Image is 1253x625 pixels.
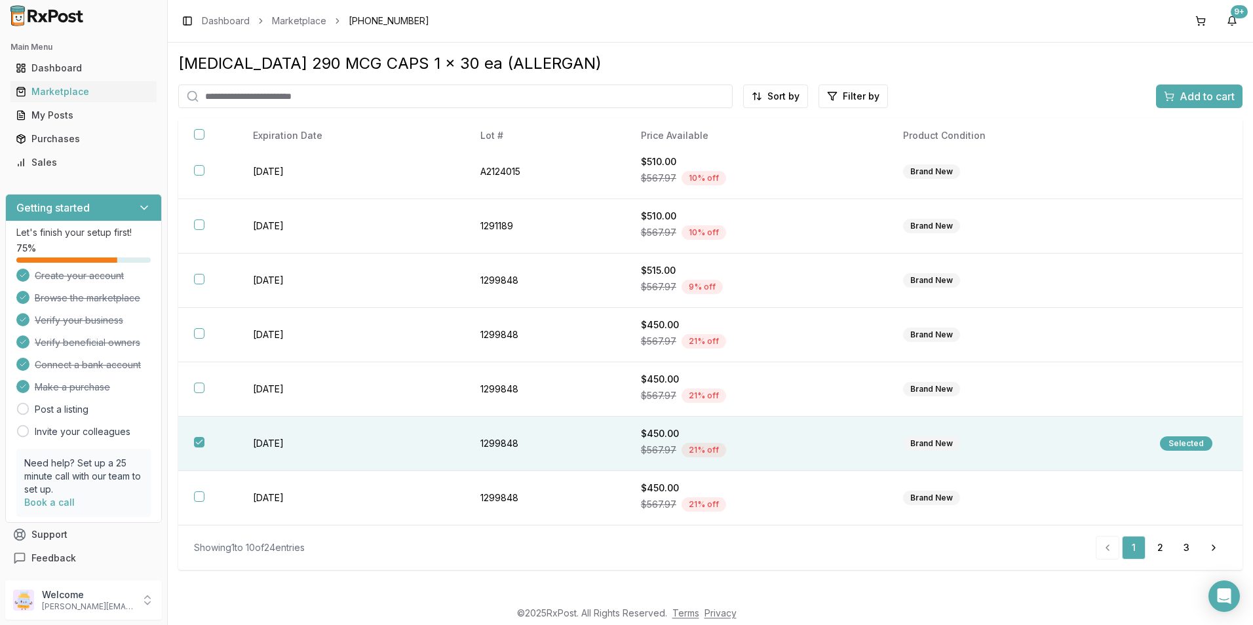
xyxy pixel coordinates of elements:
[903,219,960,233] div: Brand New
[903,164,960,179] div: Brand New
[672,607,699,618] a: Terms
[465,308,625,362] td: 1299848
[10,104,157,127] a: My Posts
[903,436,960,451] div: Brand New
[641,318,872,331] div: $450.00
[843,90,879,103] span: Filter by
[35,403,88,416] a: Post a listing
[31,552,76,565] span: Feedback
[682,443,726,457] div: 21 % off
[35,269,124,282] span: Create your account
[767,90,800,103] span: Sort by
[202,14,429,28] nav: breadcrumb
[24,457,143,496] p: Need help? Set up a 25 minute call with our team to set up.
[1174,536,1198,559] a: 3
[641,226,676,239] span: $567.97
[237,119,465,153] th: Expiration Date
[1201,536,1227,559] a: Go to next page
[5,81,162,102] button: Marketplace
[641,335,676,348] span: $567.97
[178,53,1243,74] div: [MEDICAL_DATA] 290 MCG CAPS 1 x 30 ea (ALLERGAN)
[16,132,151,145] div: Purchases
[237,362,465,417] td: [DATE]
[35,314,123,327] span: Verify your business
[5,128,162,149] button: Purchases
[1180,88,1235,104] span: Add to cart
[641,482,872,495] div: $450.00
[682,225,726,240] div: 10 % off
[16,62,151,75] div: Dashboard
[5,58,162,79] button: Dashboard
[5,105,162,126] button: My Posts
[237,145,465,199] td: [DATE]
[1148,536,1172,559] a: 2
[641,444,676,457] span: $567.97
[743,85,808,108] button: Sort by
[465,362,625,417] td: 1299848
[465,199,625,254] td: 1291189
[465,417,625,471] td: 1299848
[682,171,726,185] div: 10 % off
[903,273,960,288] div: Brand New
[237,417,465,471] td: [DATE]
[10,151,157,174] a: Sales
[237,308,465,362] td: [DATE]
[35,381,110,394] span: Make a purchase
[349,14,429,28] span: [PHONE_NUMBER]
[237,471,465,525] td: [DATE]
[16,226,151,239] p: Let's finish your setup first!
[35,425,130,438] a: Invite your colleagues
[682,388,726,403] div: 21 % off
[13,590,34,611] img: User avatar
[237,199,465,254] td: [DATE]
[641,280,676,294] span: $567.97
[903,382,960,396] div: Brand New
[16,200,90,216] h3: Getting started
[1231,5,1248,18] div: 9+
[237,254,465,308] td: [DATE]
[465,119,625,153] th: Lot #
[1160,436,1212,451] div: Selected
[16,242,36,255] span: 75 %
[35,292,140,305] span: Browse the marketplace
[35,336,140,349] span: Verify beneficial owners
[1222,10,1243,31] button: 9+
[10,56,157,80] a: Dashboard
[1096,536,1227,559] nav: pagination
[682,280,723,294] div: 9 % off
[682,497,726,512] div: 21 % off
[202,14,250,28] a: Dashboard
[641,155,872,168] div: $510.00
[465,471,625,525] td: 1299848
[42,601,133,612] p: [PERSON_NAME][EMAIL_ADDRESS][DOMAIN_NAME]
[194,541,305,554] div: Showing 1 to 10 of 24 entries
[272,14,326,28] a: Marketplace
[5,523,162,546] button: Support
[903,328,960,342] div: Brand New
[641,264,872,277] div: $515.00
[641,210,872,223] div: $510.00
[465,254,625,308] td: 1299848
[903,491,960,505] div: Brand New
[704,607,737,618] a: Privacy
[641,373,872,386] div: $450.00
[465,145,625,199] td: A2124015
[641,389,676,402] span: $567.97
[35,358,141,371] span: Connect a bank account
[641,427,872,440] div: $450.00
[1156,85,1243,108] button: Add to cart
[819,85,888,108] button: Filter by
[887,119,1144,153] th: Product Condition
[5,152,162,173] button: Sales
[10,42,157,52] h2: Main Menu
[10,127,157,151] a: Purchases
[24,497,75,508] a: Book a call
[5,546,162,570] button: Feedback
[42,588,133,601] p: Welcome
[682,334,726,349] div: 21 % off
[5,5,89,26] img: RxPost Logo
[641,172,676,185] span: $567.97
[16,85,151,98] div: Marketplace
[10,80,157,104] a: Marketplace
[16,109,151,122] div: My Posts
